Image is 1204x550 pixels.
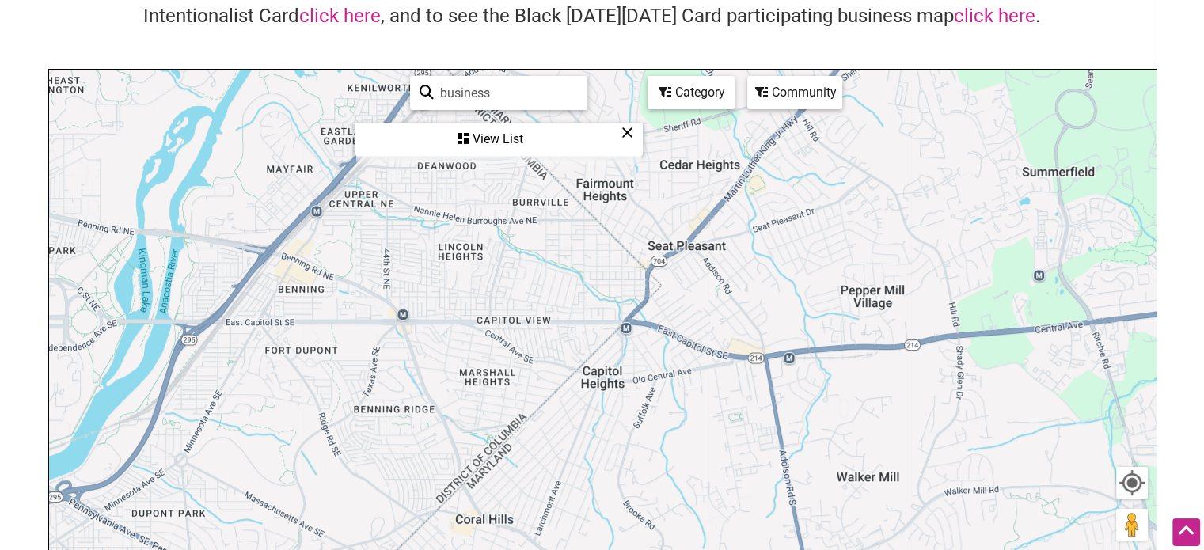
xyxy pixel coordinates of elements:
button: Your Location [1116,467,1148,499]
div: Type to search and filter [410,76,587,110]
a: click here [954,5,1035,27]
button: Drag Pegman onto the map to open Street View [1116,509,1148,541]
div: Category [649,78,733,108]
div: Filter by Community [747,76,842,109]
div: View List [356,124,641,154]
div: Community [749,78,841,108]
div: Scroll Back to Top [1172,518,1200,546]
div: See a list of the visible businesses [355,123,643,156]
a: click here [299,5,381,27]
div: Filter by category [648,76,735,109]
input: Type to find and filter... [434,78,578,108]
